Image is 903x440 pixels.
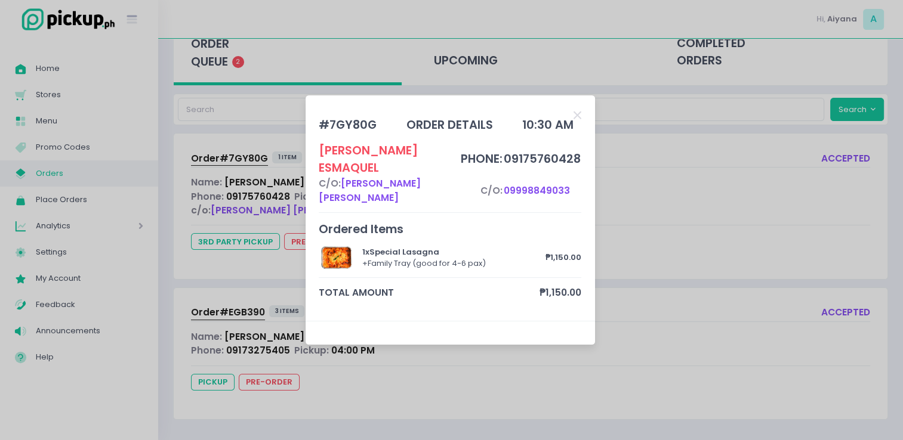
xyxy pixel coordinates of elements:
div: 10:30 AM [522,116,574,134]
div: Ordered Items [319,221,581,238]
div: [PERSON_NAME] Esmaquel [319,142,460,177]
span: c/o: [319,177,341,190]
span: ₱1,150.00 [540,286,581,299]
span: total amount [319,286,540,299]
div: # 7GY80G [319,116,377,134]
span: [PERSON_NAME] [PERSON_NAME] [319,177,421,203]
span: 09998849033 [504,184,570,197]
div: order details [406,116,493,134]
td: c/o: [460,176,503,204]
button: Close [574,109,581,120]
td: phone: [460,142,503,176]
span: 09175760428 [504,151,581,167]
